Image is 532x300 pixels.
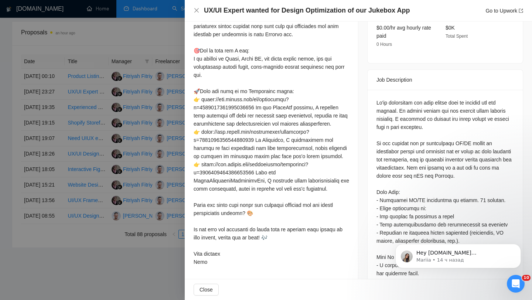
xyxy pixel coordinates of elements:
button: Close [194,7,199,14]
h4: UX/UI Expert wanted for Design Optimization of our Jukebox App [204,6,410,15]
span: Total Spent [446,34,468,39]
span: export [519,8,523,13]
span: 0 Hours [376,42,392,47]
span: 10 [522,275,531,281]
span: close [194,7,199,13]
span: Close [199,286,213,294]
iframe: Intercom live chat [507,275,525,293]
div: Job Description [376,70,514,90]
a: Go to Upworkexport [485,8,523,14]
span: $0K [446,25,455,31]
span: $0.00/hr avg hourly rate paid [376,25,431,39]
button: Close [194,284,219,296]
iframe: Intercom notifications сообщение [384,228,532,280]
